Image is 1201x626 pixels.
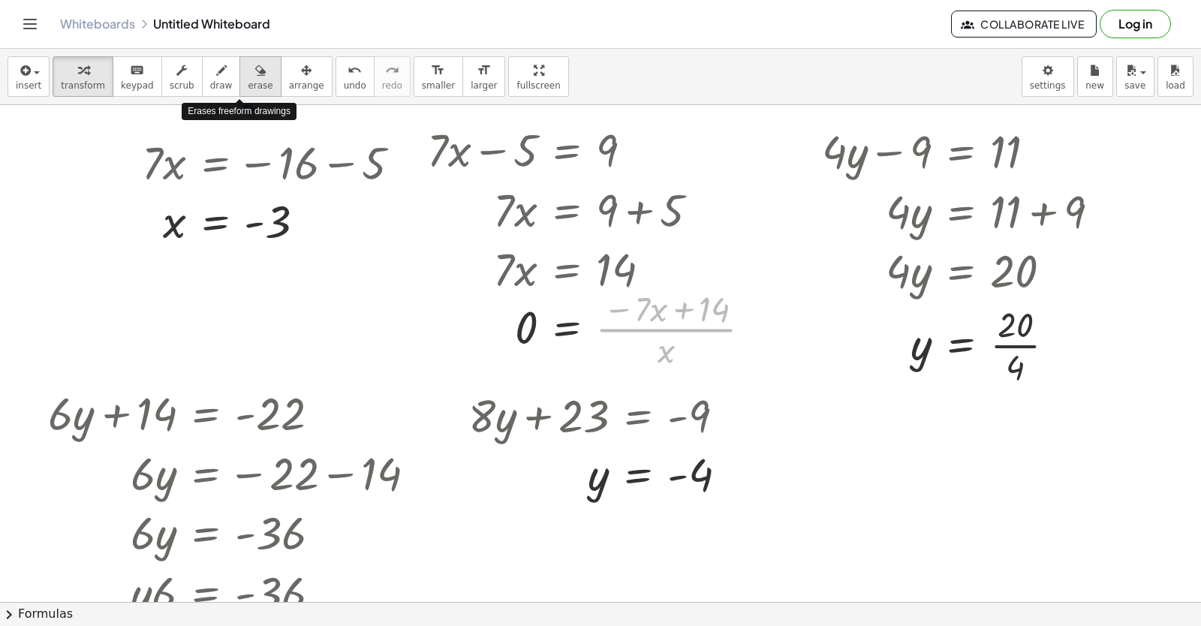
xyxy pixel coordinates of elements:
span: draw [210,80,233,91]
span: fullscreen [516,80,560,91]
button: Collaborate Live [951,11,1097,38]
span: insert [16,80,41,91]
i: keyboard [130,62,144,80]
span: undo [344,80,366,91]
span: settings [1030,80,1066,91]
span: Collaborate Live [964,17,1084,31]
button: fullscreen [508,56,568,97]
button: undoundo [336,56,375,97]
span: arrange [289,80,324,91]
button: format_sizelarger [462,56,505,97]
span: keypad [121,80,154,91]
button: Log in [1100,10,1171,38]
button: insert [8,56,50,97]
button: new [1077,56,1113,97]
button: arrange [281,56,333,97]
i: undo [348,62,362,80]
span: redo [382,80,402,91]
span: larger [471,80,497,91]
button: transform [53,56,113,97]
div: Erases freeform drawings [182,103,296,120]
button: Toggle navigation [18,12,42,36]
span: smaller [422,80,455,91]
span: erase [248,80,272,91]
span: load [1166,80,1185,91]
i: redo [385,62,399,80]
button: erase [239,56,281,97]
i: format_size [477,62,491,80]
button: draw [202,56,241,97]
button: redoredo [374,56,411,97]
button: scrub [161,56,203,97]
span: new [1085,80,1104,91]
span: transform [61,80,105,91]
i: format_size [431,62,445,80]
span: save [1124,80,1145,91]
button: keyboardkeypad [113,56,162,97]
a: Whiteboards [60,17,135,32]
button: load [1157,56,1193,97]
button: format_sizesmaller [414,56,463,97]
button: settings [1022,56,1074,97]
span: scrub [170,80,194,91]
button: save [1116,56,1154,97]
